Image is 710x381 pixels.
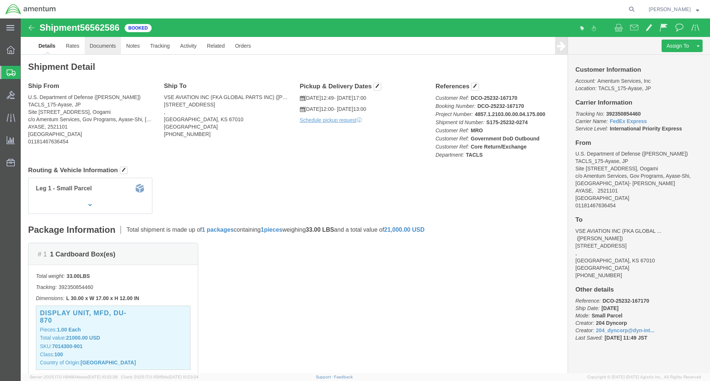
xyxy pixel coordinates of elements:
span: [DATE] 10:23:34 [169,375,199,379]
a: Support [316,375,334,379]
span: Joshua Keller [649,5,691,13]
a: Feedback [334,375,353,379]
iframe: FS Legacy Container [21,18,710,373]
span: [DATE] 10:32:38 [88,375,118,379]
span: Client: 2025.17.0-159f9de [121,375,199,379]
img: logo [5,4,56,15]
span: Copyright © [DATE]-[DATE] Agistix Inc., All Rights Reserved [587,374,701,380]
button: [PERSON_NAME] [648,5,700,14]
span: Server: 2025.17.0-1194904eeae [30,375,118,379]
